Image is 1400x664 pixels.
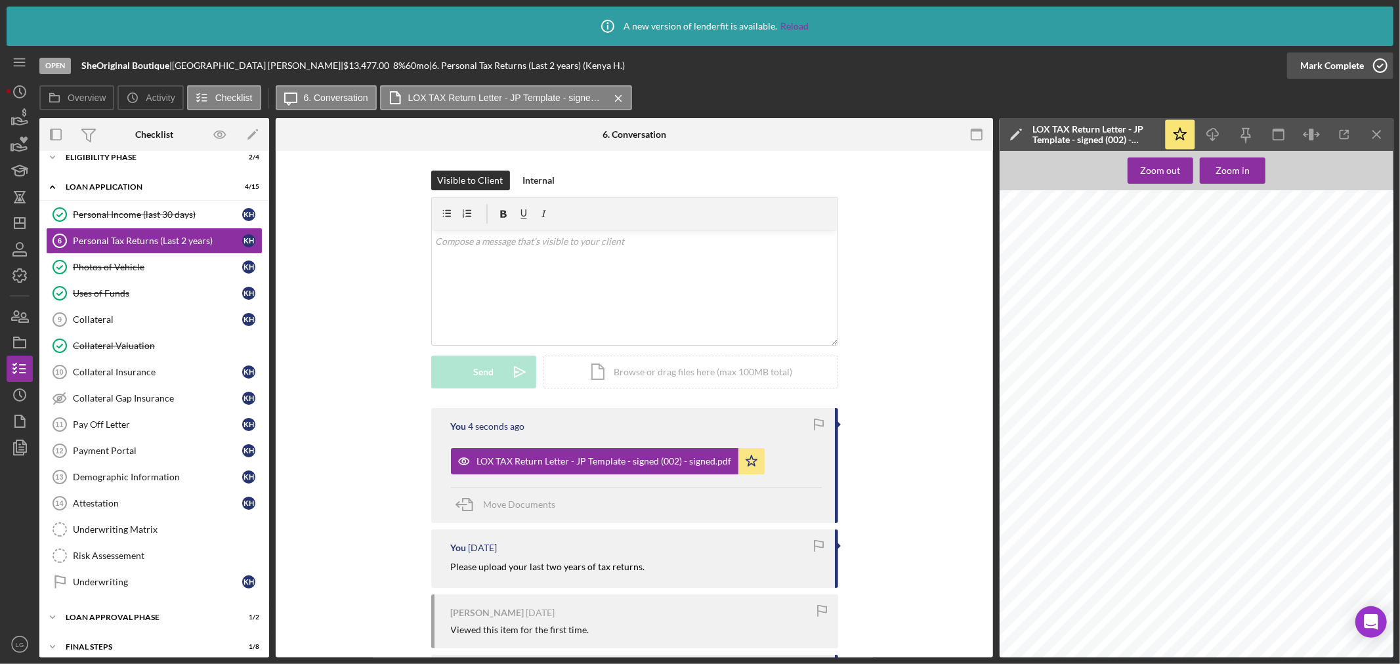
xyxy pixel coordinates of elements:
div: K H [242,575,255,589]
div: Photos of Vehicle [73,262,242,272]
div: K H [242,444,255,457]
button: Send [431,356,536,388]
div: 4 / 15 [236,183,259,191]
button: Zoom in [1200,157,1265,184]
div: $13,477.00 [343,60,393,71]
div: K H [242,287,255,300]
a: Uses of FundsKH [46,280,263,306]
span: , have not filed federal income tax returns for the year(s) [1153,346,1317,354]
span: ) [1095,396,1095,399]
div: Payment Portal [73,446,242,456]
div: Mark Complete [1300,52,1364,79]
span: 30 [1084,396,1087,399]
button: Zoom out [1128,157,1193,184]
div: Eligibility Phase [66,154,226,161]
tspan: 14 [55,499,64,507]
span: / [1055,344,1057,352]
label: LOX TAX Return Letter - JP Template - signed (002) - signed.pdf [408,93,605,103]
span: Move Documents [484,499,556,510]
div: Loan Application [66,183,226,191]
span: / [1294,390,1296,398]
a: Personal Income (last 30 days)KH [46,201,263,228]
a: UnderwritingKH [46,569,263,595]
span: 2025 [1050,356,1065,364]
tspan: 6 [58,237,62,245]
span: due to _______________________________________I plan on completing my tax returns for [1103,359,1375,366]
div: 8 % [393,60,406,71]
div: LOX TAX Return Letter - JP Template - signed (002) - signed.pdf [477,456,732,467]
button: Activity [117,85,183,110]
time: 2025-08-12 19:55 [469,421,525,432]
a: Underwriting Matrix [46,516,263,543]
span: 15 [1081,396,1084,399]
span: ( [1067,396,1068,399]
button: Move Documents [451,488,569,521]
div: [PERSON_NAME] [451,608,524,618]
span: [PERSON_NAME] [1056,396,1077,399]
div: K H [242,497,255,510]
span: 2015 [1069,344,1084,352]
div: Collateral [73,314,242,325]
div: Visible to Client [438,171,503,190]
div: Zoom out [1141,157,1181,184]
span: Date [1260,409,1273,417]
div: Collateral Gap Insurance [73,393,242,404]
div: Attestation [73,498,242,508]
span: 7 [1051,344,1055,352]
div: A new version of lenderfit is available. [591,10,809,43]
a: 11Pay Off LetterKH [46,411,263,438]
div: K H [242,392,255,405]
a: 10Collateral InsuranceKH [46,359,263,385]
label: Checklist [215,93,253,103]
span: : [1083,396,1084,399]
div: K H [242,418,255,431]
div: Open Intercom Messenger [1355,606,1387,638]
span: 05 [1297,390,1305,398]
div: Personal Tax Returns (Last 2 years) [73,236,242,246]
a: 12Payment PortalKH [46,438,263,464]
span: / [1305,390,1307,398]
span: 5 [1072,396,1074,399]
button: Mark Complete [1287,52,1393,79]
div: 1 / 2 [236,613,259,621]
a: Collateral Gap InsuranceKH [46,385,263,411]
b: SheOriginal Boutique [81,60,169,71]
span: 40 [1087,396,1090,399]
div: Underwriting Matrix [73,524,262,535]
div: 2 / 4 [236,154,259,161]
span: 2025 [1307,390,1323,398]
tspan: 9 [58,316,62,323]
div: | 6. Personal Tax Returns (Last 2 years) (Kenya H.) [429,60,625,71]
span: Client’s name [1047,409,1087,417]
a: 9CollateralKH [46,306,263,333]
tspan: 12 [55,447,63,455]
mark: Please upload your last two years of tax returns. [451,561,645,572]
div: Underwriting [73,577,242,587]
div: Zoom in [1216,157,1250,184]
div: Demographic Information [73,472,242,482]
div: Viewed this item for the first time. [451,625,589,635]
span: 2025 [1075,396,1080,399]
tspan: 13 [55,473,63,481]
button: Internal [517,171,562,190]
button: Overview [39,85,114,110]
div: Checklist [135,129,173,140]
time: 2025-08-04 20:50 [469,543,498,553]
div: K H [242,234,255,247]
a: 14AttestationKH [46,490,263,516]
span: Date [1047,332,1061,339]
div: Internal [523,171,555,190]
button: LOX TAX Return Letter - JP Template - signed (002) - signed.pdf [451,448,765,474]
div: K H [242,208,255,221]
a: Risk Assessement [46,543,263,569]
span: [GEOGRAPHIC_DATA] [1049,396,1075,399]
text: LG [16,641,24,648]
div: K H [242,313,255,326]
div: [GEOGRAPHIC_DATA] [PERSON_NAME] | [172,60,343,71]
span: CDT [1090,396,1095,399]
div: Uses of Funds [73,288,242,299]
div: 60 mo [406,60,429,71]
button: Visible to Client [431,171,510,190]
span: 29 [1058,344,1066,352]
label: 6. Conversation [304,93,368,103]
